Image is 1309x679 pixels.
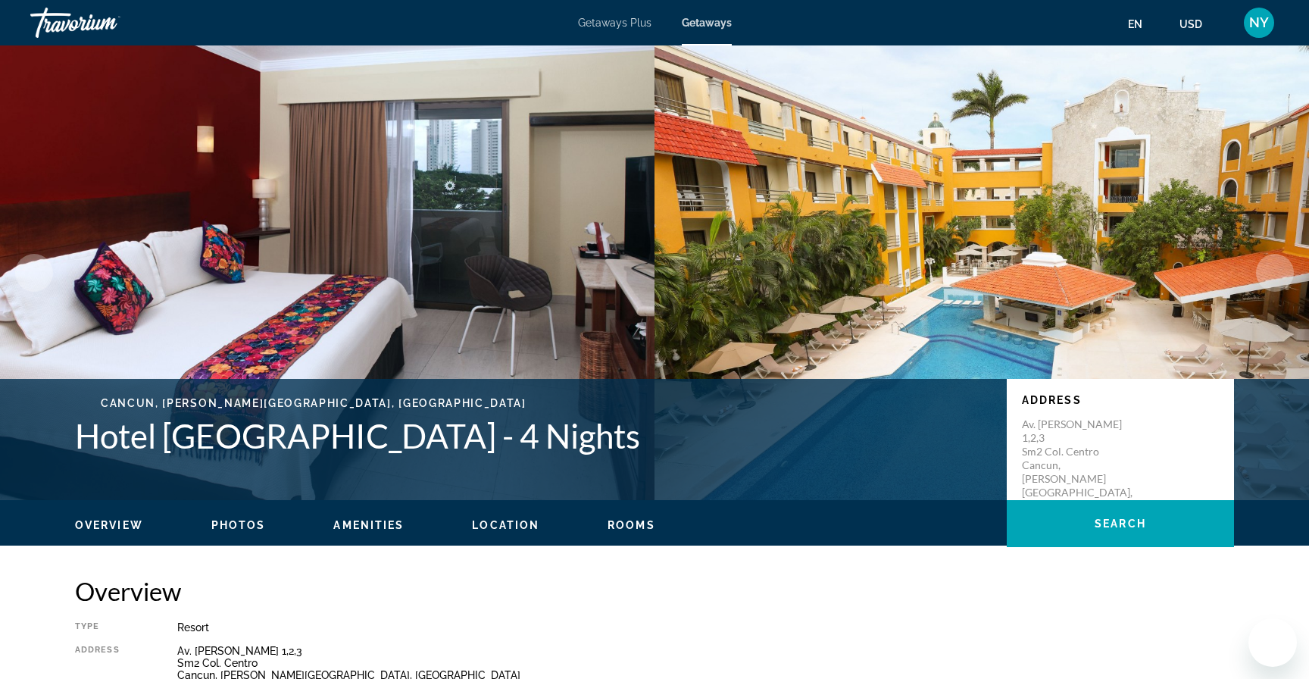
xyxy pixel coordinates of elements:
[211,518,266,532] button: Photos
[211,519,266,531] span: Photos
[1249,15,1269,30] span: NY
[472,518,539,532] button: Location
[75,519,143,531] span: Overview
[682,17,732,29] a: Getaways
[1128,13,1157,35] button: Change language
[1022,394,1219,406] p: Address
[608,519,655,531] span: Rooms
[1239,7,1279,39] button: User Menu
[15,254,53,292] button: Previous image
[1128,18,1142,30] span: en
[101,397,526,409] span: Cancun, [PERSON_NAME][GEOGRAPHIC_DATA], [GEOGRAPHIC_DATA]
[1022,418,1143,513] p: Av. [PERSON_NAME] 1,2,3 Sm2 Col. Centro Cancun, [PERSON_NAME][GEOGRAPHIC_DATA], [GEOGRAPHIC_DATA]
[75,621,139,634] div: Type
[1007,500,1234,547] button: Search
[30,3,182,42] a: Travorium
[608,518,655,532] button: Rooms
[333,519,404,531] span: Amenities
[578,17,651,29] a: Getaways Plus
[1179,18,1202,30] span: USD
[1256,254,1294,292] button: Next image
[1179,13,1217,35] button: Change currency
[1248,618,1297,667] iframe: Button to launch messaging window
[75,518,143,532] button: Overview
[472,519,539,531] span: Location
[75,416,992,455] h1: Hotel [GEOGRAPHIC_DATA] - 4 Nights
[75,576,1234,606] h2: Overview
[333,518,404,532] button: Amenities
[177,621,1234,634] div: Resort
[1095,518,1146,530] span: Search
